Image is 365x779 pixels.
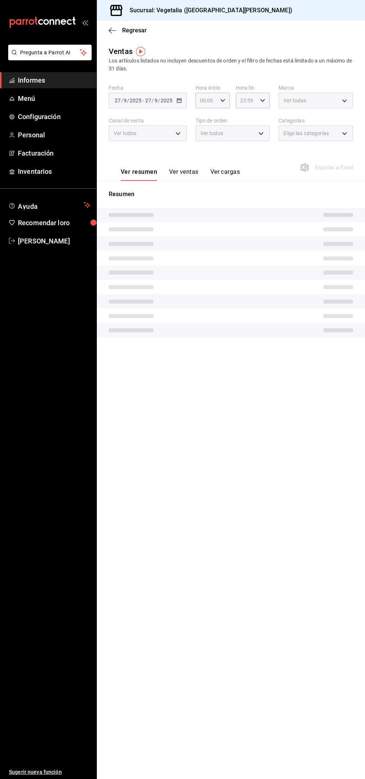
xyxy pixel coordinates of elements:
font: Hora inicio [196,85,220,91]
font: Pregunta a Parrot AI [20,50,71,55]
font: Ver cargas [210,168,240,175]
input: -- [154,98,158,103]
font: / [121,98,123,103]
img: Marcador de información sobre herramientas [136,47,145,56]
font: / [158,98,160,103]
font: Regresar [122,27,147,34]
font: Sugerir nueva función [9,769,62,775]
font: Categorías [279,118,304,124]
font: / [127,98,129,103]
input: -- [114,98,121,103]
a: Pregunta a Parrot AI [5,54,92,62]
font: Canal de venta [109,118,144,124]
font: Ver todos [114,130,136,136]
font: Menú [18,95,35,102]
font: Resumen [109,191,134,198]
font: Los artículos listados no incluyen descuentos de orden y el filtro de fechas está limitado a un m... [109,58,352,71]
font: Informes [18,76,45,84]
input: -- [145,98,152,103]
button: Regresar [109,27,147,34]
font: - [143,98,144,103]
font: Ver resumen [121,168,157,175]
font: Personal [18,131,45,139]
font: Ver ventas [169,168,199,175]
font: Ver todos [200,130,223,136]
font: Tipo de orden [196,118,228,124]
font: Ver todas [283,98,306,103]
font: [PERSON_NAME] [18,237,70,245]
input: ---- [160,98,173,103]
button: Pregunta a Parrot AI [8,45,92,60]
font: / [152,98,154,103]
input: ---- [129,98,142,103]
font: Fecha [109,85,123,91]
font: Ventas [109,47,133,56]
font: Configuración [18,113,61,121]
font: Elige las categorías [283,130,329,136]
div: pestañas de navegación [121,168,240,181]
font: Inventarios [18,167,52,175]
font: Ayuda [18,202,38,210]
font: Facturación [18,149,54,157]
font: Hora fin [236,85,255,91]
font: Recomendar loro [18,219,70,227]
font: Sucursal: Vegetalia ([GEOGRAPHIC_DATA][PERSON_NAME]) [130,7,292,14]
input: -- [123,98,127,103]
button: abrir_cajón_menú [82,19,88,25]
font: Marca [279,85,294,91]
